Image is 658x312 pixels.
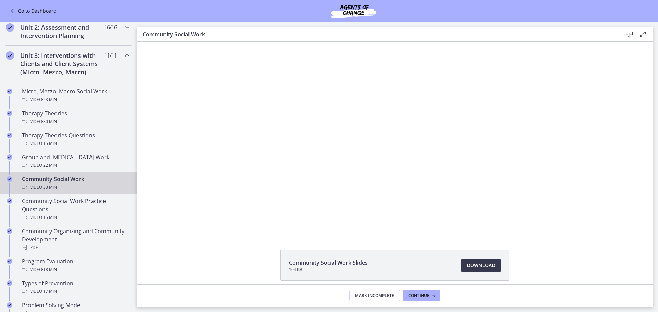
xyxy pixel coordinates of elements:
div: Community Social Work Practice Questions [22,197,129,222]
h2: Unit 2: Assessment and Intervention Planning [20,23,104,40]
div: Therapy Theories [22,109,129,126]
span: 104 KB [289,267,368,272]
button: Continue [403,290,440,301]
i: Completed [7,228,12,234]
button: Mark Incomplete [349,290,400,301]
div: Video [22,265,129,274]
span: · 22 min [42,161,57,170]
span: Download [467,261,495,270]
i: Completed [7,111,12,116]
img: Agents of Change [312,3,394,19]
div: Community Social Work [22,175,129,191]
div: Types of Prevention [22,279,129,296]
h2: Unit 3: Interventions with Clients and Client Systems (Micro, Mezzo, Macro) [20,51,104,76]
span: · 15 min [42,139,57,148]
div: Video [22,117,129,126]
i: Completed [7,133,12,138]
span: Continue [408,293,429,298]
span: · 17 min [42,287,57,296]
i: Completed [7,198,12,204]
i: Completed [7,302,12,308]
i: Completed [7,259,12,264]
span: 11 / 11 [104,51,117,60]
div: PDF [22,244,129,252]
a: Go to Dashboard [8,7,57,15]
div: Community Organizing and Community Development [22,227,129,252]
div: Video [22,213,129,222]
i: Completed [7,280,12,286]
div: Micro, Mezzo, Macro Social Work [22,87,129,104]
i: Completed [6,51,14,60]
div: Video [22,287,129,296]
div: Group and [MEDICAL_DATA] Work [22,153,129,170]
span: · 33 min [42,183,57,191]
span: · 18 min [42,265,57,274]
a: Download [461,259,501,272]
iframe: Video Lesson [137,42,653,234]
span: · 30 min [42,117,57,126]
i: Completed [7,89,12,94]
span: Mark Incomplete [355,293,394,298]
div: Video [22,183,129,191]
div: Video [22,96,129,104]
span: · 23 min [42,96,57,104]
span: 16 / 16 [104,23,117,32]
div: Program Evaluation [22,257,129,274]
h3: Community Social Work [143,30,611,38]
div: Video [22,139,129,148]
div: Video [22,161,129,170]
i: Completed [6,23,14,32]
span: · 15 min [42,213,57,222]
span: Community Social Work Slides [289,259,368,267]
div: Therapy Theories Questions [22,131,129,148]
i: Completed [7,154,12,160]
i: Completed [7,176,12,182]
